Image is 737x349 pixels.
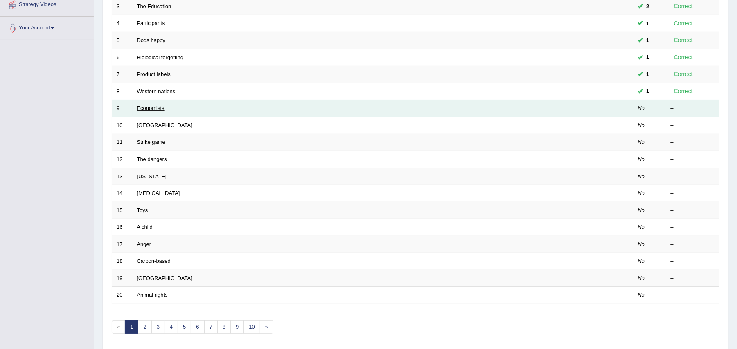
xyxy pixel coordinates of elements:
td: 10 [112,117,133,134]
td: 9 [112,100,133,117]
a: 3 [151,320,165,334]
a: Anger [137,241,151,247]
td: 4 [112,15,133,32]
a: Biological forgetting [137,54,183,60]
td: 8 [112,83,133,100]
a: 1 [125,320,138,334]
td: 13 [112,168,133,185]
a: [GEOGRAPHIC_DATA] [137,122,192,128]
td: 19 [112,270,133,287]
em: No [638,241,645,247]
a: [GEOGRAPHIC_DATA] [137,275,192,281]
em: No [638,207,645,213]
a: [MEDICAL_DATA] [137,190,180,196]
td: 20 [112,287,133,304]
div: – [671,190,715,197]
div: – [671,241,715,248]
a: 4 [165,320,178,334]
td: 5 [112,32,133,49]
div: Correct [671,2,696,11]
a: Animal rights [137,292,168,298]
span: You cannot take this question anymore [643,2,653,11]
span: « [112,320,125,334]
td: 11 [112,134,133,151]
div: – [671,173,715,181]
div: – [671,156,715,163]
a: Carbon-based [137,258,171,264]
span: You cannot take this question anymore [643,36,653,45]
em: No [638,292,645,298]
div: – [671,139,715,146]
a: Toys [137,207,148,213]
span: You cannot take this question anymore [643,87,653,96]
div: Correct [671,19,696,28]
td: 6 [112,49,133,66]
div: Correct [671,53,696,62]
a: A child [137,224,153,230]
td: 7 [112,66,133,83]
td: 17 [112,236,133,253]
em: No [638,275,645,281]
a: » [260,320,273,334]
em: No [638,258,645,264]
a: Dogs happy [137,37,165,43]
a: The dangers [137,156,167,162]
a: 9 [230,320,244,334]
a: 2 [138,320,151,334]
a: Economists [137,105,165,111]
td: 12 [112,151,133,168]
em: No [638,173,645,179]
div: – [671,105,715,112]
a: [US_STATE] [137,173,167,179]
td: 18 [112,253,133,270]
a: 5 [178,320,191,334]
em: No [638,105,645,111]
div: – [671,122,715,130]
div: – [671,257,715,265]
span: You cannot take this question anymore [643,70,653,79]
td: 15 [112,202,133,219]
div: Correct [671,36,696,45]
em: No [638,156,645,162]
em: No [638,190,645,196]
div: – [671,275,715,282]
td: 16 [112,219,133,236]
div: Correct [671,69,696,79]
a: 8 [217,320,231,334]
span: You cannot take this question anymore [643,53,653,62]
a: The Education [137,3,171,9]
a: Strike game [137,139,165,145]
a: Western nations [137,88,176,94]
em: No [638,122,645,128]
a: 10 [243,320,260,334]
div: – [671,291,715,299]
div: Correct [671,87,696,96]
div: – [671,224,715,231]
a: Product labels [137,71,171,77]
span: You cannot take this question anymore [643,19,653,28]
a: 7 [204,320,218,334]
div: – [671,207,715,215]
td: 14 [112,185,133,202]
em: No [638,224,645,230]
a: Participants [137,20,165,26]
em: No [638,139,645,145]
a: Your Account [0,17,94,37]
a: 6 [191,320,204,334]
